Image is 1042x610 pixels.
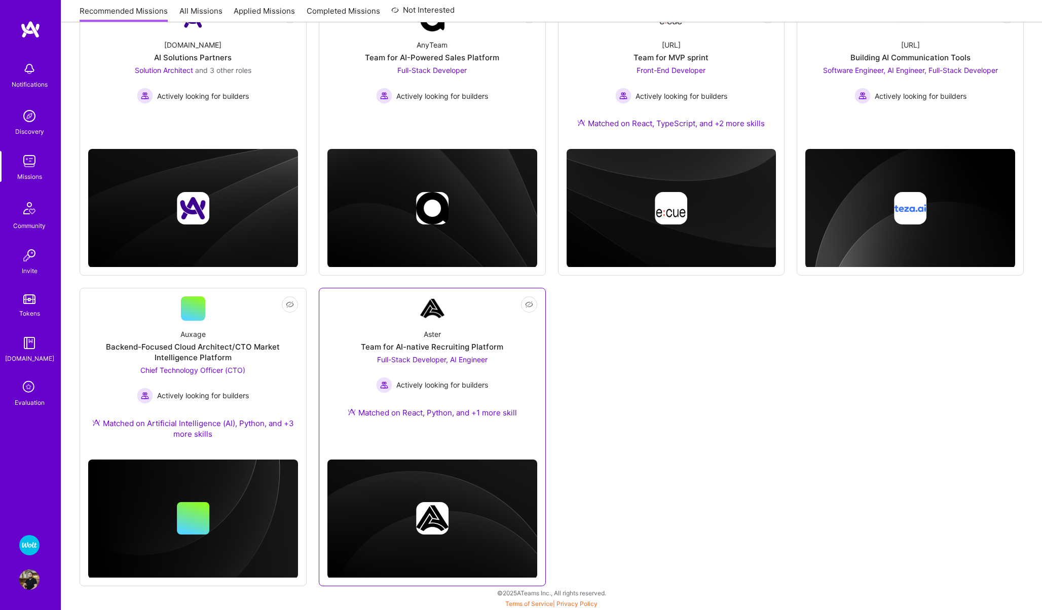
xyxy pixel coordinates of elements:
[376,88,392,104] img: Actively looking for builders
[17,196,42,220] img: Community
[556,600,598,607] a: Privacy Policy
[567,7,776,141] a: Company Logo[URL]Team for MVP sprintFront-End Developer Actively looking for buildersActively loo...
[376,377,392,393] img: Actively looking for builders
[234,6,295,22] a: Applied Missions
[19,333,40,353] img: guide book
[20,20,41,39] img: logo
[15,126,44,137] div: Discovery
[327,296,537,433] a: Company LogoAsterTeam for AI-native Recruiting PlatformFull-Stack Developer, AI Engineer Actively...
[179,6,222,22] a: All Missions
[177,192,209,224] img: Company logo
[17,569,42,590] a: User Avatar
[88,460,298,579] img: cover
[901,40,920,50] div: [URL]
[13,220,46,231] div: Community
[137,88,153,104] img: Actively looking for builders
[662,40,681,50] div: [URL]
[850,52,971,63] div: Building AI Communication Tools
[19,245,40,265] img: Invite
[137,388,153,404] img: Actively looking for builders
[637,66,705,74] span: Front-End Developer
[17,171,42,182] div: Missions
[23,294,35,304] img: tokens
[88,418,298,439] div: Matched on Artificial Intelligence (AI), Python, and +3 more skills
[348,408,356,416] img: Ateam Purple Icon
[327,460,537,579] img: cover
[636,91,727,101] span: Actively looking for builders
[377,355,488,364] span: Full-Stack Developer, AI Engineer
[164,40,221,50] div: [DOMAIN_NAME]
[88,341,298,363] div: Backend-Focused Cloud Architect/CTO Market Intelligence Platform
[19,308,40,319] div: Tokens
[80,6,168,22] a: Recommended Missions
[567,149,776,268] img: cover
[577,119,585,127] img: Ateam Purple Icon
[424,329,441,339] div: Aster
[157,390,249,401] span: Actively looking for builders
[875,91,966,101] span: Actively looking for builders
[615,88,631,104] img: Actively looking for builders
[396,91,488,101] span: Actively looking for builders
[577,118,765,129] div: Matched on React, TypeScript, and +2 more skills
[505,600,553,607] a: Terms of Service
[894,192,926,224] img: Company logo
[5,353,54,364] div: [DOMAIN_NAME]
[348,407,517,418] div: Matched on React, Python, and +1 more skill
[805,149,1015,268] img: cover
[416,502,449,535] img: Company logo
[19,535,40,555] img: Wolt - Fintech: Payments Expansion Team
[397,66,467,74] span: Full-Stack Developer
[854,88,871,104] img: Actively looking for builders
[61,580,1042,605] div: © 2025 ATeams Inc., All rights reserved.
[307,6,380,22] a: Completed Missions
[22,265,38,276] div: Invite
[416,192,449,224] img: Company logo
[19,151,40,171] img: teamwork
[180,329,206,339] div: Auxage
[92,418,100,427] img: Ateam Purple Icon
[417,40,448,50] div: AnyTeam
[505,600,598,607] span: |
[140,366,245,374] span: Chief Technology Officer (CTO)
[135,66,193,74] span: Solution Architect
[655,192,687,224] img: Company logo
[420,296,444,321] img: Company Logo
[88,7,298,133] a: Company Logo[DOMAIN_NAME]AI Solutions PartnersSolution Architect and 3 other rolesActively lookin...
[88,296,298,451] a: AuxageBackend-Focused Cloud Architect/CTO Market Intelligence PlatformChief Technology Officer (C...
[365,52,499,63] div: Team for AI-Powered Sales Platform
[154,52,232,63] div: AI Solutions Partners
[195,66,251,74] span: and 3 other roles
[327,149,537,268] img: cover
[391,4,455,22] a: Not Interested
[396,379,488,390] span: Actively looking for builders
[88,149,298,268] img: cover
[361,341,503,352] div: Team for AI-native Recruiting Platform
[20,378,39,397] i: icon SelectionTeam
[15,397,45,408] div: Evaluation
[634,52,709,63] div: Team for MVP sprint
[525,300,533,309] i: icon EyeClosed
[157,91,249,101] span: Actively looking for builders
[286,300,294,309] i: icon EyeClosed
[12,79,48,90] div: Notifications
[19,569,40,590] img: User Avatar
[17,535,42,555] a: Wolt - Fintech: Payments Expansion Team
[19,106,40,126] img: discovery
[19,59,40,79] img: bell
[823,66,998,74] span: Software Engineer, AI Engineer, Full-Stack Developer
[327,7,537,133] a: Company LogoAnyTeamTeam for AI-Powered Sales PlatformFull-Stack Developer Actively looking for bu...
[805,7,1015,133] a: Company Logo[URL]Building AI Communication ToolsSoftware Engineer, AI Engineer, Full-Stack Develo...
